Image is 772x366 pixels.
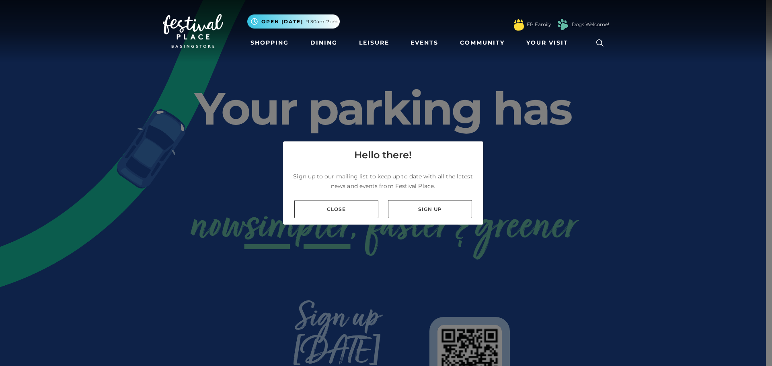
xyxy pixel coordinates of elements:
a: Dining [307,35,341,50]
a: Community [457,35,508,50]
a: Leisure [356,35,392,50]
span: Open [DATE] [261,18,303,25]
span: 9.30am-7pm [306,18,338,25]
button: Open [DATE] 9.30am-7pm [247,14,340,29]
a: Your Visit [523,35,575,50]
span: Your Visit [526,39,568,47]
a: Shopping [247,35,292,50]
a: Close [294,200,378,218]
a: Dogs Welcome! [572,21,609,28]
p: Sign up to our mailing list to keep up to date with all the latest news and events from Festival ... [289,172,477,191]
a: Sign up [388,200,472,218]
img: Festival Place Logo [163,14,223,48]
a: Events [407,35,441,50]
h4: Hello there! [354,148,412,162]
a: FP Family [527,21,551,28]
